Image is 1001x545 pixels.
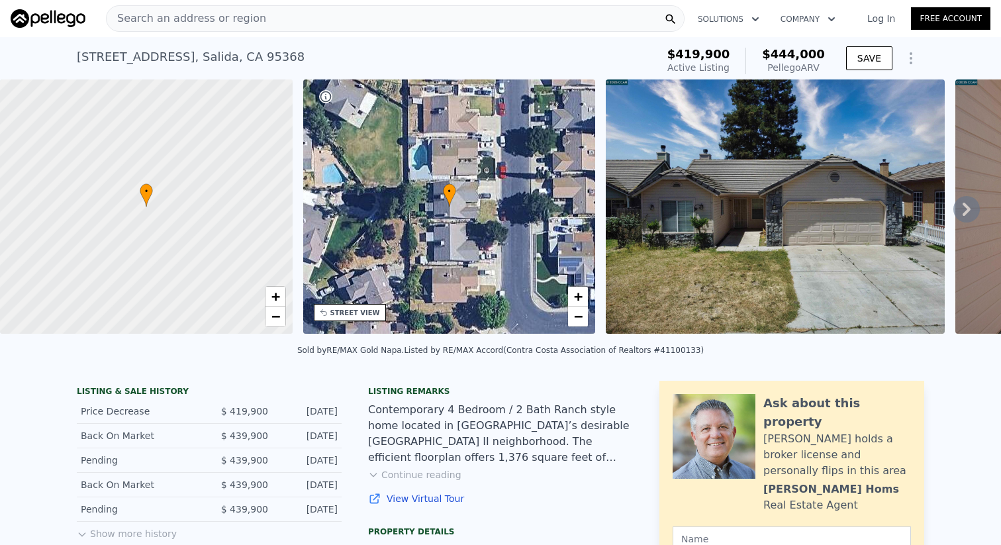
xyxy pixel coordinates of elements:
a: Zoom out [568,307,588,326]
button: Show Options [898,45,924,72]
span: − [271,308,279,324]
div: [DATE] [279,454,338,467]
span: $419,900 [667,47,730,61]
div: Listed by RE/MAX Accord (Contra Costa Association of Realtors #41100133) [404,346,704,355]
div: Pellego ARV [762,61,825,74]
div: [DATE] [279,478,338,491]
div: Sold by RE/MAX Gold Napa . [297,346,405,355]
button: SAVE [846,46,892,70]
div: Pending [81,454,199,467]
div: Price Decrease [81,405,199,418]
img: Sale: 165929748 Parcel: 36075068 [606,79,945,334]
div: • [443,183,456,207]
button: Continue reading [368,468,461,481]
button: Company [770,7,846,31]
div: Pending [81,503,199,516]
span: + [271,288,279,305]
div: • [140,183,153,207]
div: Back On Market [81,478,199,491]
img: Pellego [11,9,85,28]
div: [DATE] [279,503,338,516]
div: [DATE] [279,405,338,418]
span: $ 439,900 [221,504,268,515]
span: Search an address or region [107,11,266,26]
a: Log In [851,12,911,25]
span: $444,000 [762,47,825,61]
div: Ask about this property [763,394,911,431]
a: Free Account [911,7,990,30]
div: Back On Market [81,429,199,442]
div: [DATE] [279,429,338,442]
div: Listing remarks [368,386,633,397]
a: Zoom out [265,307,285,326]
span: $ 419,900 [221,406,268,417]
button: Solutions [687,7,770,31]
span: Active Listing [667,62,730,73]
span: − [574,308,583,324]
div: [PERSON_NAME] Homs [763,481,899,497]
div: [PERSON_NAME] holds a broker license and personally flips in this area [763,431,911,479]
div: LISTING & SALE HISTORY [77,386,342,399]
div: STREET VIEW [330,308,380,318]
span: $ 439,900 [221,455,268,466]
button: Show more history [77,522,177,540]
a: View Virtual Tour [368,492,633,505]
a: Zoom in [265,287,285,307]
span: $ 439,900 [221,479,268,490]
span: • [443,185,456,197]
span: • [140,185,153,197]
div: Contemporary 4 Bedroom / 2 Bath Ranch style home located in [GEOGRAPHIC_DATA]’s desirable [GEOGRA... [368,402,633,466]
span: + [574,288,583,305]
div: Property details [368,526,633,537]
span: $ 439,900 [221,430,268,441]
a: Zoom in [568,287,588,307]
div: Real Estate Agent [763,497,858,513]
div: [STREET_ADDRESS] , Salida , CA 95368 [77,48,305,66]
